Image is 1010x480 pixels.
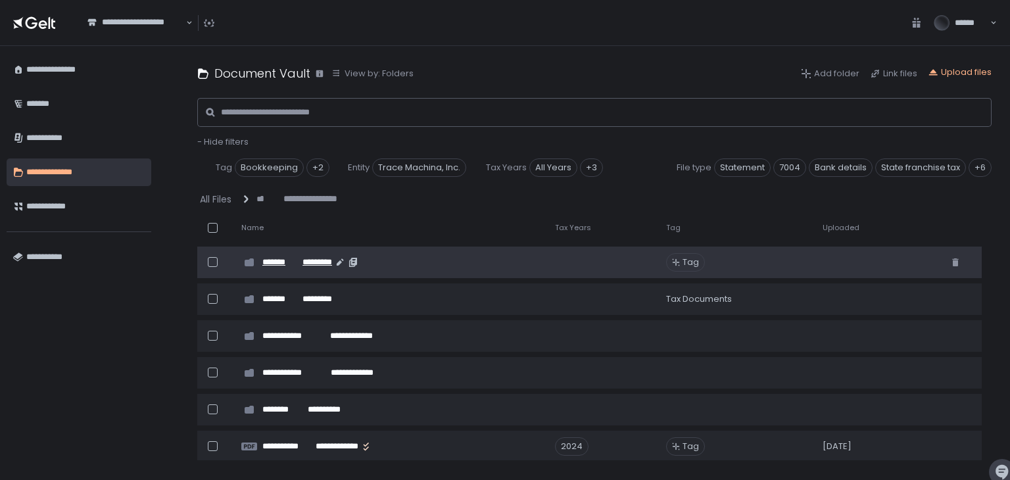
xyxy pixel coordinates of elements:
[875,158,966,177] span: State franchise tax
[714,158,771,177] span: Statement
[200,193,231,206] div: All Files
[580,158,603,177] div: +3
[87,28,185,41] input: Search for option
[809,158,873,177] span: Bank details
[216,162,232,174] span: Tag
[801,68,859,80] button: Add folder
[823,441,852,452] span: [DATE]
[683,441,699,452] span: Tag
[870,68,917,80] button: Link files
[823,223,859,233] span: Uploaded
[555,437,589,456] div: 2024
[241,223,264,233] span: Name
[529,158,577,177] span: All Years
[331,68,414,80] button: View by: Folders
[79,9,193,37] div: Search for option
[683,256,699,268] span: Tag
[666,223,681,233] span: Tag
[928,66,992,78] button: Upload files
[969,158,992,177] div: +6
[348,162,370,174] span: Entity
[677,162,711,174] span: File type
[306,158,329,177] div: +2
[197,136,249,148] button: - Hide filters
[214,64,310,82] h1: Document Vault
[773,158,806,177] span: 7004
[555,223,591,233] span: Tax Years
[486,162,527,174] span: Tax Years
[372,158,466,177] span: Trace Machina, Inc.
[200,193,234,206] button: All Files
[235,158,304,177] span: Bookkeeping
